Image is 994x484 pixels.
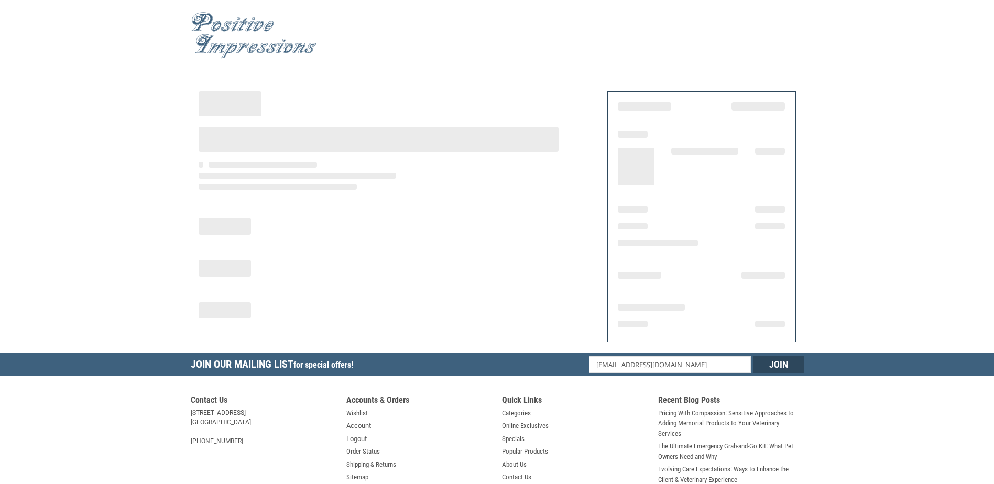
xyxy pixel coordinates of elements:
a: Popular Products [502,446,548,457]
h5: Contact Us [191,395,336,408]
a: Shipping & Returns [346,459,396,470]
input: Join [753,356,804,373]
a: Specials [502,434,525,444]
h5: Recent Blog Posts [658,395,804,408]
a: Logout [346,434,367,444]
a: Wishlist [346,408,368,419]
a: Pricing With Compassion: Sensitive Approaches to Adding Memorial Products to Your Veterinary Serv... [658,408,804,439]
a: Order Status [346,446,380,457]
a: Online Exclusives [502,421,549,431]
a: Contact Us [502,472,531,482]
a: The Ultimate Emergency Grab-and-Go Kit: What Pet Owners Need and Why [658,441,804,461]
h5: Accounts & Orders [346,395,492,408]
h5: Quick Links [502,395,648,408]
a: About Us [502,459,527,470]
img: Positive Impressions [191,12,316,59]
h5: Join Our Mailing List [191,353,358,379]
input: Email [589,356,751,373]
span: for special offers! [293,360,353,370]
a: Categories [502,408,531,419]
address: [STREET_ADDRESS] [GEOGRAPHIC_DATA] [PHONE_NUMBER] [191,408,336,446]
a: Account [346,421,371,431]
a: Sitemap [346,472,368,482]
